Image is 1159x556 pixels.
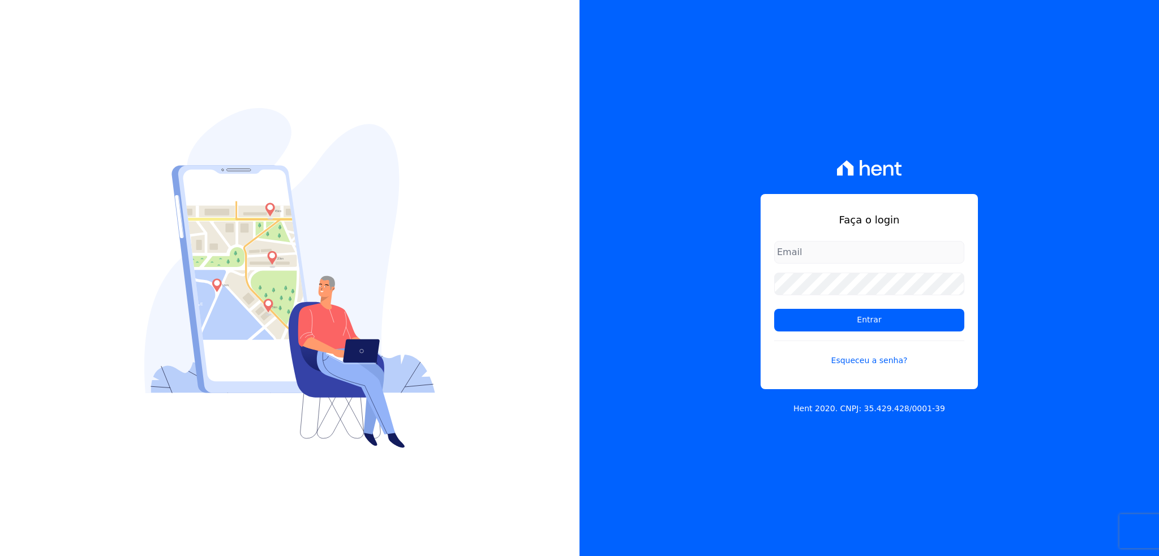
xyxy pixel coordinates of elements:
a: Esqueceu a senha? [774,341,964,367]
h1: Faça o login [774,212,964,227]
img: Login [144,108,435,448]
input: Entrar [774,309,964,331]
p: Hent 2020. CNPJ: 35.429.428/0001-39 [793,403,945,415]
input: Email [774,241,964,264]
